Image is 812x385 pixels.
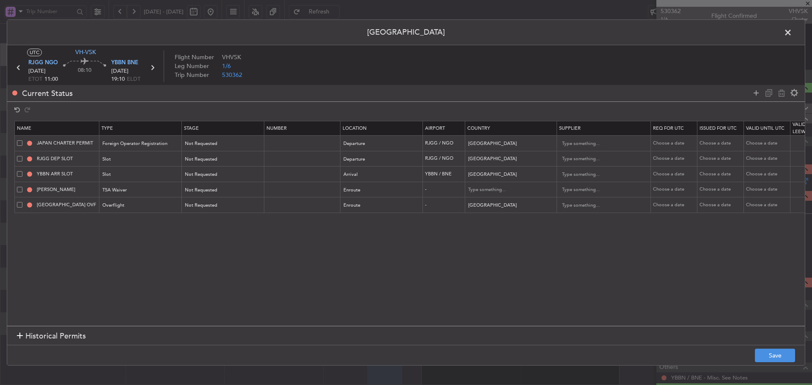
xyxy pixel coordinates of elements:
[746,171,790,178] div: Choose a date
[746,155,790,162] div: Choose a date
[653,202,697,209] div: Choose a date
[746,186,790,193] div: Choose a date
[7,20,805,45] header: [GEOGRAPHIC_DATA]
[746,125,785,131] span: Valid Until Utc
[746,140,790,147] div: Choose a date
[653,155,697,162] div: Choose a date
[700,202,743,209] div: Choose a date
[700,125,737,131] span: Issued For Utc
[653,171,697,178] div: Choose a date
[700,171,743,178] div: Choose a date
[700,155,743,162] div: Choose a date
[653,125,684,131] span: Req For Utc
[653,140,697,147] div: Choose a date
[755,349,795,362] button: Save
[746,202,790,209] div: Choose a date
[700,140,743,147] div: Choose a date
[653,186,697,193] div: Choose a date
[700,186,743,193] div: Choose a date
